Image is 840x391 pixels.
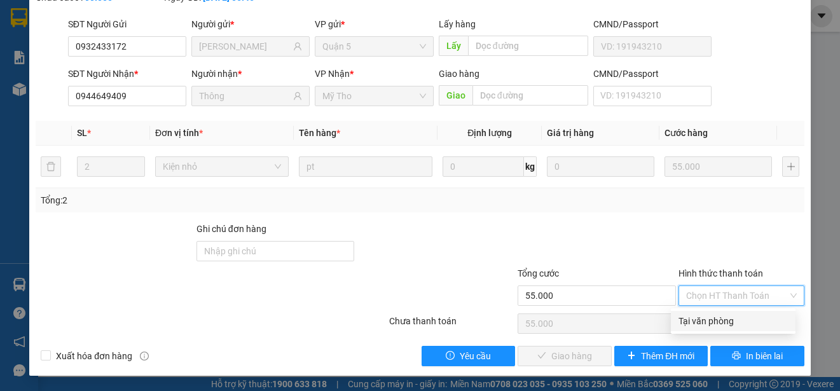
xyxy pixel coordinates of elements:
[388,314,516,336] div: Chưa thanh toán
[710,346,804,366] button: printerIn biên lai
[41,193,325,207] div: Tổng: 2
[118,14,171,26] span: Giồng Trôm
[299,156,432,177] input: VD: Bàn, Ghế
[746,349,783,363] span: In biên lai
[664,156,772,177] input: 0
[678,314,788,328] div: Tại văn phòng
[155,128,203,138] span: Đơn vị tính
[732,351,741,361] span: printer
[196,241,355,261] input: Ghi chú đơn hàng
[439,69,479,79] span: Giao hàng
[90,64,189,81] td: CC:
[299,128,340,138] span: Tên hàng
[36,14,70,26] span: Mỹ Tho
[5,28,34,40] span: Phong
[91,14,189,26] p: Nhận:
[106,67,138,79] span: 80.000
[322,86,425,106] span: Mỹ Tho
[191,67,310,81] div: Người nhận
[5,42,62,54] span: 0978618767
[460,349,491,363] span: Yêu cầu
[467,128,512,138] span: Định lượng
[614,346,708,366] button: plusThêm ĐH mới
[593,17,712,31] div: CMND/Passport
[293,92,302,100] span: user
[322,37,425,56] span: Quận 5
[782,156,799,177] button: plus
[641,349,694,363] span: Thêm ĐH mới
[686,286,797,305] span: Chọn HT Thanh Toán
[439,19,476,29] span: Lấy hàng
[315,69,350,79] span: VP Nhận
[593,36,712,57] input: VD: 191943210
[524,156,537,177] span: kg
[315,17,433,31] div: VP gửi
[664,128,708,138] span: Cước hàng
[20,67,26,79] span: 0
[439,36,468,56] span: Lấy
[41,156,61,177] button: delete
[518,268,559,278] span: Tổng cước
[91,42,148,54] span: 0362999838
[547,156,654,177] input: 0
[446,351,455,361] span: exclamation-circle
[593,67,712,81] div: CMND/Passport
[68,67,186,81] div: SĐT Người Nhận
[472,85,588,106] input: Dọc đường
[199,89,291,103] input: Tên người nhận
[422,346,516,366] button: exclamation-circleYêu cầu
[196,224,266,234] label: Ghi chú đơn hàng
[140,352,149,360] span: info-circle
[439,85,472,106] span: Giao
[627,351,636,361] span: plus
[5,88,85,100] span: 3 - Kiện vừa (tem)
[293,42,302,51] span: user
[191,17,310,31] div: Người gửi
[199,39,291,53] input: Tên người gửi
[68,17,186,31] div: SĐT Người Gửi
[163,157,281,176] span: Kiện nhỏ
[167,88,182,100] span: SL:
[51,349,137,363] span: Xuất hóa đơn hàng
[77,128,87,138] span: SL
[4,64,90,81] td: CR:
[91,28,189,40] span: [GEOGRAPHIC_DATA]
[182,87,189,101] span: 3
[547,128,594,138] span: Giá trị hàng
[468,36,588,56] input: Dọc đường
[5,14,89,26] p: Gửi từ:
[678,268,763,278] label: Hình thức thanh toán
[518,346,612,366] button: checkGiao hàng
